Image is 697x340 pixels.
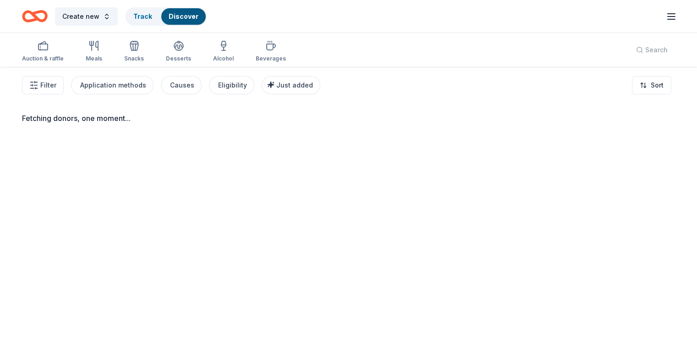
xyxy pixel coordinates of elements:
button: Sort [632,76,671,94]
div: Fetching donors, one moment... [22,113,675,124]
div: Causes [170,80,194,91]
span: Sort [651,80,664,91]
div: Meals [86,55,102,62]
button: Create new [55,7,118,26]
button: Filter [22,76,64,94]
button: Alcohol [213,37,234,67]
button: TrackDiscover [125,7,207,26]
div: Application methods [80,80,146,91]
div: Alcohol [213,55,234,62]
a: Track [133,12,152,20]
button: Just added [262,76,320,94]
button: Application methods [71,76,154,94]
div: Beverages [256,55,286,62]
div: Eligibility [218,80,247,91]
button: Desserts [166,37,191,67]
span: Filter [40,80,56,91]
button: Auction & raffle [22,37,64,67]
a: Discover [169,12,198,20]
button: Eligibility [209,76,254,94]
span: Just added [276,81,313,89]
span: Create new [62,11,99,22]
button: Snacks [124,37,144,67]
div: Desserts [166,55,191,62]
button: Meals [86,37,102,67]
button: Causes [161,76,202,94]
div: Auction & raffle [22,55,64,62]
a: Home [22,5,48,27]
button: Beverages [256,37,286,67]
div: Snacks [124,55,144,62]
